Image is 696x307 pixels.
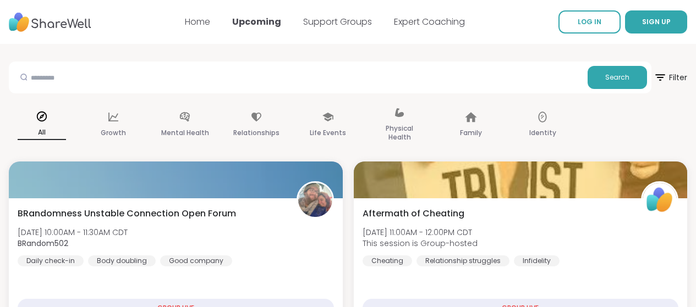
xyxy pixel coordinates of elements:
a: Upcoming [232,15,281,28]
p: All [18,126,66,140]
span: Filter [654,64,687,91]
button: Filter [654,62,687,93]
div: Daily check-in [18,255,84,266]
b: BRandom502 [18,238,68,249]
span: SIGN UP [642,17,671,26]
a: Home [185,15,210,28]
span: [DATE] 11:00AM - 12:00PM CDT [363,227,478,238]
img: BRandom502 [298,183,332,217]
div: Relationship struggles [416,255,509,266]
img: ShareWell Nav Logo [9,7,91,37]
p: Physical Health [375,122,424,144]
p: Identity [529,126,556,139]
span: BRandomness Unstable Connection Open Forum [18,207,236,220]
button: SIGN UP [625,10,687,34]
a: LOG IN [558,10,621,34]
span: Search [605,72,629,82]
button: Search [588,66,647,89]
div: Good company [160,255,232,266]
p: Relationships [233,126,280,139]
span: This session is Group-hosted [363,238,478,249]
p: Life Events [310,126,346,139]
p: Growth [101,126,126,139]
span: Aftermath of Cheating [363,207,464,220]
div: Infidelity [514,255,560,266]
div: Cheating [363,255,412,266]
span: [DATE] 10:00AM - 11:30AM CDT [18,227,128,238]
span: LOG IN [578,17,601,26]
div: Body doubling [88,255,156,266]
p: Family [460,126,482,139]
p: Mental Health [161,126,209,139]
a: Expert Coaching [394,15,465,28]
img: ShareWell [643,183,677,217]
a: Support Groups [303,15,372,28]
